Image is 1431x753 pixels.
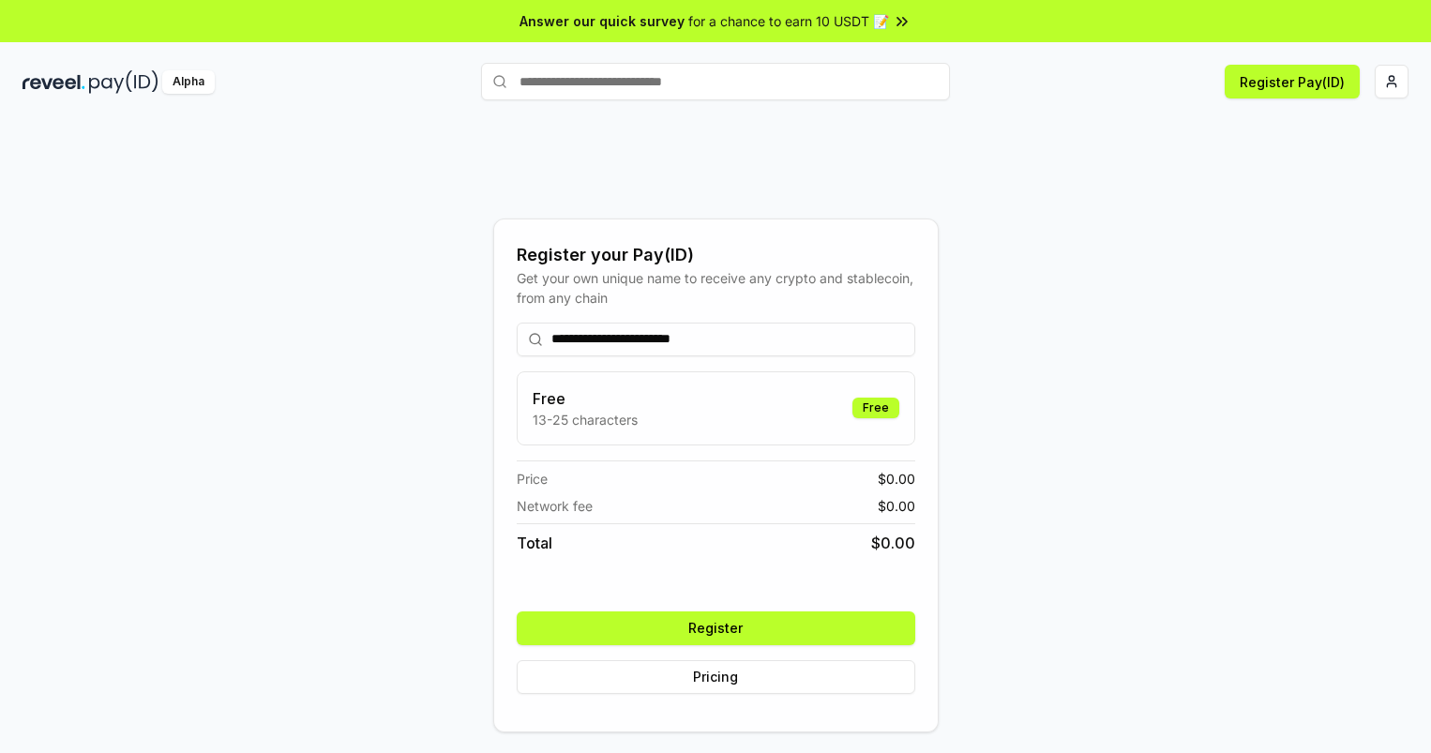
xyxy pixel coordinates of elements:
[517,242,915,268] div: Register your Pay(ID)
[533,410,638,429] p: 13-25 characters
[852,398,899,418] div: Free
[89,70,158,94] img: pay_id
[1225,65,1360,98] button: Register Pay(ID)
[517,496,593,516] span: Network fee
[520,11,685,31] span: Answer our quick survey
[517,611,915,645] button: Register
[878,469,915,489] span: $ 0.00
[533,387,638,410] h3: Free
[162,70,215,94] div: Alpha
[517,268,915,308] div: Get your own unique name to receive any crypto and stablecoin, from any chain
[517,660,915,694] button: Pricing
[23,70,85,94] img: reveel_dark
[688,11,889,31] span: for a chance to earn 10 USDT 📝
[517,532,552,554] span: Total
[871,532,915,554] span: $ 0.00
[878,496,915,516] span: $ 0.00
[517,469,548,489] span: Price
